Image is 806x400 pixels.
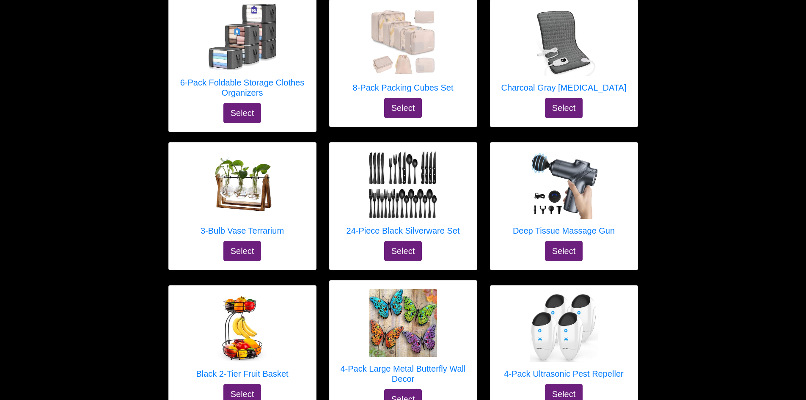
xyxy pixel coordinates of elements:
a: 4-Pack Large Metal Butterfly Wall Decor 4-Pack Large Metal Butterfly Wall Decor [338,289,468,389]
a: 8-Pack Packing Cubes Set 8-Pack Packing Cubes Set [353,8,454,98]
a: Charcoal Gray Heating Pad Charcoal Gray [MEDICAL_DATA] [501,8,626,98]
h5: 8-Pack Packing Cubes Set [353,83,454,93]
h5: 6-Pack Foldable Storage Clothes Organizers [177,77,308,98]
button: Select [545,98,583,118]
img: 6-Pack Foldable Storage Clothes Organizers [209,4,276,70]
a: Black 2-Tier Fruit Basket Black 2-Tier Fruit Basket [196,294,288,384]
h5: 24-Piece Black Silverware Set [347,226,460,236]
button: Select [223,241,261,261]
button: Select [384,98,422,118]
img: 3-Bulb Vase Terrarium [209,151,276,219]
h5: 4-Pack Ultrasonic Pest Repeller [504,369,623,379]
img: 4-Pack Ultrasonic Pest Repeller [530,294,598,362]
img: 4-Pack Large Metal Butterfly Wall Decor [369,289,437,357]
a: 6-Pack Foldable Storage Clothes Organizers 6-Pack Foldable Storage Clothes Organizers [177,3,308,103]
button: Select [384,241,422,261]
a: 24-Piece Black Silverware Set 24-Piece Black Silverware Set [347,151,460,241]
a: 4-Pack Ultrasonic Pest Repeller 4-Pack Ultrasonic Pest Repeller [504,294,623,384]
img: Charcoal Gray Heating Pad [530,8,597,76]
h5: 3-Bulb Vase Terrarium [201,226,284,236]
h5: Charcoal Gray [MEDICAL_DATA] [501,83,626,93]
button: Select [545,241,583,261]
h5: 4-Pack Large Metal Butterfly Wall Decor [338,364,468,384]
a: 3-Bulb Vase Terrarium 3-Bulb Vase Terrarium [201,151,284,241]
a: Deep Tissue Massage Gun Deep Tissue Massage Gun [513,151,615,241]
img: 24-Piece Black Silverware Set [369,151,437,219]
img: Black 2-Tier Fruit Basket [208,294,276,362]
img: Deep Tissue Massage Gun [530,151,598,219]
img: 8-Pack Packing Cubes Set [369,8,437,76]
h5: Black 2-Tier Fruit Basket [196,369,288,379]
button: Select [223,103,261,123]
h5: Deep Tissue Massage Gun [513,226,615,236]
